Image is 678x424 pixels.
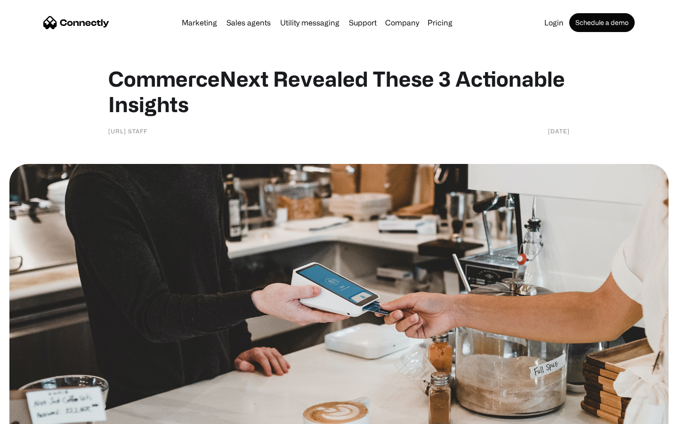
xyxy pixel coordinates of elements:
[178,19,221,26] a: Marketing
[223,19,274,26] a: Sales agents
[345,19,380,26] a: Support
[541,19,567,26] a: Login
[9,408,56,421] aside: Language selected: English
[385,16,419,29] div: Company
[424,19,456,26] a: Pricing
[548,126,570,136] div: [DATE]
[19,408,56,421] ul: Language list
[276,19,343,26] a: Utility messaging
[108,66,570,117] h1: CommerceNext Revealed These 3 Actionable Insights
[108,126,147,136] div: [URL] Staff
[569,13,635,32] a: Schedule a demo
